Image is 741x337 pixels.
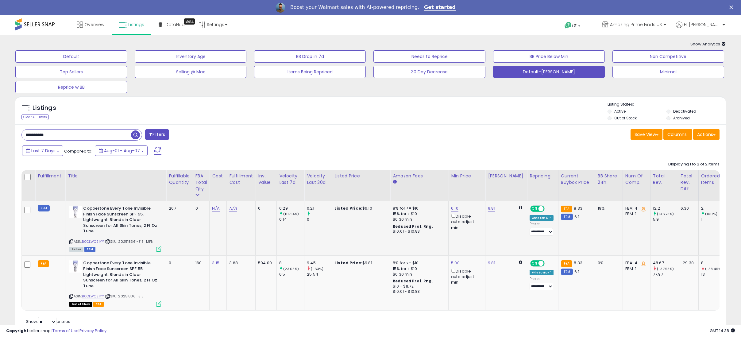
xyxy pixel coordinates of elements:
[69,206,82,218] img: 41uIOP70ZlL._SL40_.jpg
[598,260,618,266] div: 0%
[83,260,158,290] b: Coppertone Every Tone Invisible Finish Face Sunscreen SPF 55, Lightweight, Blends in Clear Sunscr...
[68,173,164,179] div: Title
[334,206,385,211] div: $6.10
[701,206,726,211] div: 2
[334,260,362,266] b: Listed Price:
[258,173,274,186] div: Inv. value
[6,328,106,334] div: seller snap | |
[393,173,446,179] div: Amazon Fees
[254,50,366,63] button: BB Drop in 7d
[564,21,572,29] i: Get Help
[574,205,582,211] span: 8.33
[33,104,56,112] h5: Listings
[693,129,720,140] button: Actions
[79,328,106,334] a: Privacy Policy
[614,109,626,114] label: Active
[657,211,674,216] small: (106.78%)
[145,129,169,140] button: Filters
[667,131,687,138] span: Columns
[195,260,205,266] div: 160
[69,260,82,273] img: 41uIOP70ZlL._SL40_.jpg
[95,145,148,156] button: Aug-01 - Aug-07
[451,268,480,285] div: Disable auto adjust min
[334,205,362,211] b: Listed Price:
[69,260,161,306] div: ASIN:
[229,205,237,211] a: N/A
[574,260,582,266] span: 8.33
[83,206,158,236] b: Coppertone Every Tone Invisible Finish Face Sunscreen SPF 55, Lightweight, Blends in Clear Sunscr...
[38,260,49,267] small: FBA
[681,173,696,192] div: Total Rev. Diff.
[15,50,127,63] button: Default
[195,15,232,34] a: Settings
[307,206,332,211] div: 0.21
[657,266,674,271] small: (-37.58%)
[488,205,495,211] a: 9.81
[276,3,285,13] img: Profile image for Adrian
[283,211,299,216] small: (107.14%)
[195,173,207,192] div: FBA Total Qty
[105,294,144,299] span: | SKU: 202518361-315
[451,260,460,266] a: 5.00
[530,173,556,179] div: Repricing
[373,50,485,63] button: Needs to Reprice
[572,23,580,29] span: Help
[653,206,678,211] div: 12.2
[701,272,726,277] div: 13
[690,41,726,47] span: Show Analytics
[530,277,554,291] div: Preset:
[307,272,332,277] div: 25.54
[279,217,304,222] div: 0.14
[612,66,724,78] button: Minimal
[307,173,329,186] div: Velocity Last 30d
[135,66,246,78] button: Selling @ Max
[493,50,605,63] button: BB Price Below Min
[544,206,554,211] span: OFF
[668,161,720,167] div: Displaying 1 to 2 of 2 items
[212,260,219,266] a: 3.15
[195,206,205,211] div: 0
[653,272,678,277] div: 77.97
[488,260,495,266] a: 9.81
[561,206,572,212] small: FBA
[307,217,332,222] div: 0
[710,328,735,334] span: 2025-08-15 14:38 GMT
[614,115,637,121] label: Out of Stock
[69,302,92,307] span: All listings that are currently out of stock and unavailable for purchase on Amazon
[128,21,144,28] span: Listings
[279,206,304,211] div: 0.29
[307,260,332,266] div: 9.45
[653,260,678,266] div: 48.67
[279,173,302,186] div: Velocity Last 7d
[169,260,188,266] div: 0
[625,266,646,272] div: FBM: 1
[72,15,109,34] a: Overview
[393,179,396,185] small: Amazon Fees.
[625,173,648,186] div: Num of Comp.
[169,173,190,186] div: Fulfillable Quantity
[625,211,646,217] div: FBM: 1
[451,173,483,179] div: Min Price
[93,302,104,307] span: FBA
[334,173,388,179] div: Listed Price
[52,328,79,334] a: Terms of Use
[530,222,554,236] div: Preset:
[254,66,366,78] button: Items Being Repriced
[574,269,579,275] span: 6.1
[653,217,678,222] div: 5.9
[631,129,662,140] button: Save View
[15,81,127,93] button: Reprice w BB
[531,206,538,211] span: ON
[258,206,272,211] div: 0
[229,173,253,186] div: Fulfillment Cost
[625,260,646,266] div: FBA: 4
[38,205,50,211] small: FBM
[26,319,70,324] span: Show: entries
[493,66,605,78] button: Default-[PERSON_NAME]
[681,206,694,211] div: 6.30
[84,247,95,252] span: FBM
[258,260,272,266] div: 504.00
[531,261,538,266] span: ON
[393,211,444,217] div: 15% for > $10
[544,261,554,266] span: OFF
